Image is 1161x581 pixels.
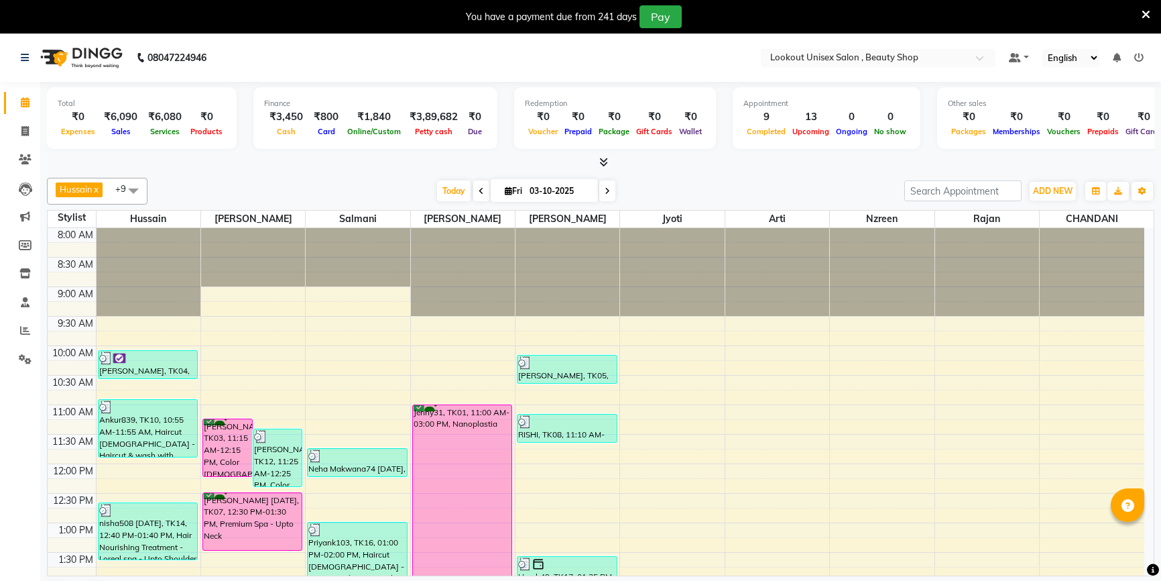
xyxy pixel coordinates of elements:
[264,98,487,109] div: Finance
[561,127,595,136] span: Prepaid
[201,211,305,227] span: [PERSON_NAME]
[58,109,99,125] div: ₹0
[743,127,789,136] span: Completed
[50,405,96,419] div: 11:00 AM
[147,39,206,76] b: 08047224946
[466,10,637,24] div: You have a payment due from 241 days
[1044,127,1084,136] span: Vouchers
[1084,109,1122,125] div: ₹0
[676,109,705,125] div: ₹0
[948,127,989,136] span: Packages
[187,109,226,125] div: ₹0
[935,211,1039,227] span: Rajan
[99,109,143,125] div: ₹6,090
[871,109,910,125] div: 0
[437,180,471,201] span: Today
[1044,109,1084,125] div: ₹0
[1033,186,1073,196] span: ADD NEW
[93,184,99,195] a: x
[676,127,705,136] span: Wallet
[904,180,1022,201] input: Search Appointment
[412,127,456,136] span: Petty cash
[344,127,404,136] span: Online/Custom
[314,127,339,136] span: Card
[99,503,198,560] div: nisha508 [DATE], TK14, 12:40 PM-01:40 PM, Hair Nourishing Treatment - Loreal spa - Upto Shoulder
[308,523,407,580] div: Priyank103, TK16, 01:00 PM-02:00 PM, Haircut [DEMOGRAPHIC_DATA] - Haircut with Senior stylist,[PE...
[48,211,96,225] div: Stylist
[526,181,593,201] input: 2025-10-03
[55,287,96,301] div: 9:00 AM
[55,258,96,272] div: 8:30 AM
[743,109,789,125] div: 9
[99,400,198,457] div: Ankur839, TK10, 10:55 AM-11:55 AM, Haircut [DEMOGRAPHIC_DATA] - Haircut & wash with Senior stylis...
[1030,182,1076,201] button: ADD NEW
[273,127,299,136] span: Cash
[595,127,633,136] span: Package
[525,98,705,109] div: Redemption
[948,109,989,125] div: ₹0
[55,228,96,242] div: 8:00 AM
[595,109,633,125] div: ₹0
[108,127,134,136] span: Sales
[833,109,871,125] div: 0
[50,464,96,478] div: 12:00 PM
[147,127,183,136] span: Services
[56,553,96,567] div: 1:30 PM
[306,211,410,227] span: Salmani
[525,127,561,136] span: Voucher
[203,419,252,476] div: [PERSON_NAME], TK03, 11:15 AM-12:15 PM, Color [DEMOGRAPHIC_DATA] - Global [MEDICAL_DATA] free
[143,109,187,125] div: ₹6,080
[34,39,126,76] img: logo
[187,127,226,136] span: Products
[525,109,561,125] div: ₹0
[1084,127,1122,136] span: Prepaids
[50,376,96,390] div: 10:30 AM
[620,211,724,227] span: Jyoti
[99,351,198,378] div: [PERSON_NAME], TK04, 10:05 AM-10:35 AM, Olaplex Wash
[517,356,617,383] div: [PERSON_NAME], TK05, 10:10 AM-10:40 AM, Haircut [DEMOGRAPHIC_DATA] - Haircut with Senior stylist
[561,109,595,125] div: ₹0
[743,98,910,109] div: Appointment
[789,109,833,125] div: 13
[871,127,910,136] span: No show
[725,211,829,227] span: Arti
[253,429,302,486] div: [PERSON_NAME], TK12, 11:25 AM-12:25 PM, Color [DEMOGRAPHIC_DATA] - Global [MEDICAL_DATA] free
[55,317,96,331] div: 9:30 AM
[463,109,487,125] div: ₹0
[264,109,308,125] div: ₹3,450
[830,211,934,227] span: Nzreen
[115,183,136,194] span: +9
[344,109,404,125] div: ₹1,840
[789,127,833,136] span: Upcoming
[50,346,96,360] div: 10:00 AM
[58,127,99,136] span: Expenses
[97,211,200,227] span: Hussain
[308,449,407,476] div: Neha Makwana74 [DATE], TK11, 11:45 AM-12:15 PM, Haircut [DEMOGRAPHIC_DATA] - Haircut with Junior ...
[50,435,96,449] div: 11:30 AM
[633,109,676,125] div: ₹0
[60,184,93,195] span: Hussain
[1040,211,1144,227] span: CHANDANI
[833,127,871,136] span: Ongoing
[515,211,619,227] span: [PERSON_NAME]
[633,127,676,136] span: Gift Cards
[50,494,96,508] div: 12:30 PM
[989,127,1044,136] span: Memberships
[501,186,526,196] span: Fri
[465,127,485,136] span: Due
[1105,527,1148,568] iframe: chat widget
[203,493,302,550] div: [PERSON_NAME] [DATE], TK07, 12:30 PM-01:30 PM, Premium Spa - Upto Neck
[639,5,682,28] button: Pay
[58,98,226,109] div: Total
[56,523,96,537] div: 1:00 PM
[517,415,617,442] div: RISHI, TK08, 11:10 AM-11:40 AM, Haircut [DEMOGRAPHIC_DATA] - Haircut with Junior stylist
[404,109,463,125] div: ₹3,89,682
[411,211,515,227] span: [PERSON_NAME]
[989,109,1044,125] div: ₹0
[308,109,344,125] div: ₹800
